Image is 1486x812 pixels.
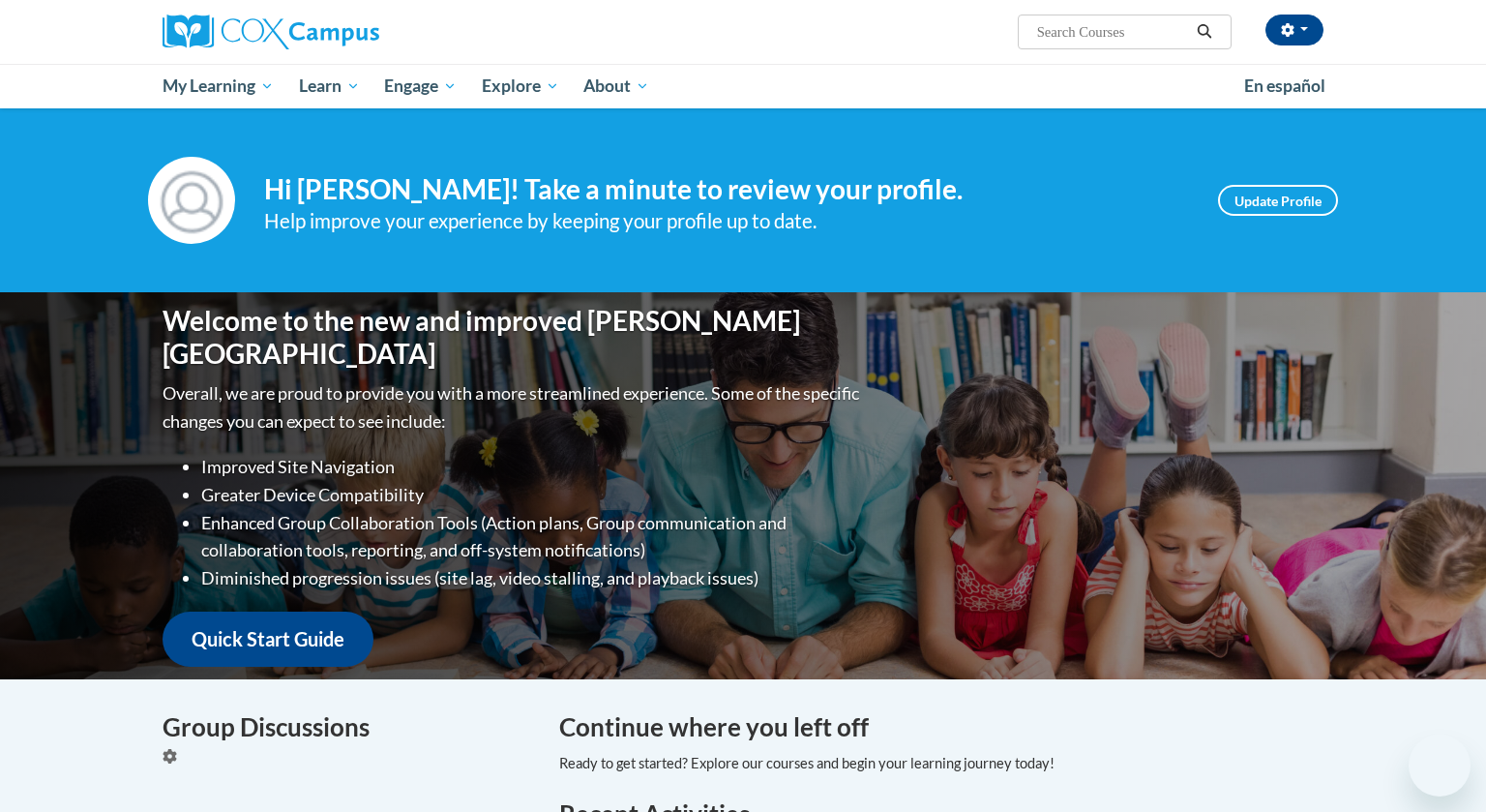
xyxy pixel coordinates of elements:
h4: Group Discussions [163,708,530,746]
a: Explore [469,64,572,108]
a: Update Profile [1218,185,1338,216]
li: Enhanced Group Collaboration Tools (Action plans, Group communication and collaboration tools, re... [201,509,864,565]
a: Quick Start Guide [163,612,373,667]
span: My Learning [163,75,274,98]
p: Overall, we are proud to provide you with a more streamlined experience. Some of the specific cha... [163,379,864,436]
button: Account Settings [1265,15,1323,45]
span: Engage [384,75,457,98]
h4: Continue where you left off [559,708,1323,746]
button: Search [1190,20,1219,44]
a: About [572,64,663,108]
img: Profile Image [148,157,235,244]
span: En español [1244,75,1325,96]
span: Learn [299,75,360,98]
div: Help improve your experience by keeping your profile up to date. [264,205,1189,237]
h4: Hi [PERSON_NAME]! Take a minute to review your profile. [264,173,1189,206]
li: Diminished progression issues (site lag, video stalling, and playback issues) [201,564,864,592]
iframe: Button to launch messaging window [1409,735,1471,797]
input: Search Courses [1035,20,1190,44]
a: My Learning [150,64,286,108]
a: Engage [371,64,469,108]
li: Improved Site Navigation [201,453,864,481]
div: Main menu [134,64,1352,108]
span: About [583,75,649,98]
h1: Welcome to the new and improved [PERSON_NAME][GEOGRAPHIC_DATA] [163,305,864,370]
span: Explore [482,75,559,98]
li: Greater Device Compatibility [201,481,864,509]
a: Learn [286,64,372,108]
a: En español [1232,66,1338,106]
a: Cox Campus [163,15,530,49]
img: Cox Campus [163,15,379,49]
